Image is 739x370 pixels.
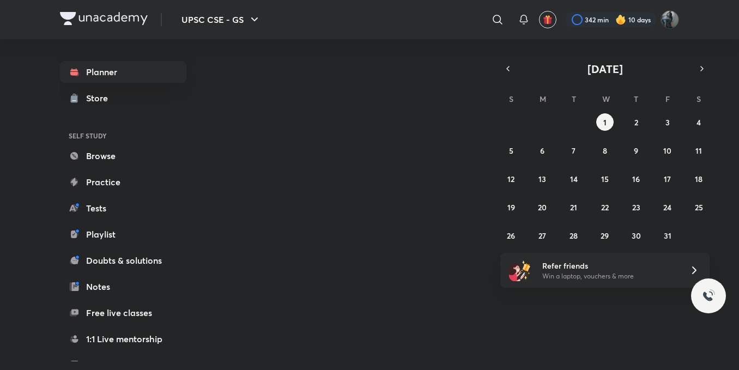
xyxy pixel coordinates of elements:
[572,94,576,104] abbr: Tuesday
[663,202,671,213] abbr: October 24, 2025
[627,170,645,187] button: October 16, 2025
[665,117,670,128] abbr: October 3, 2025
[572,145,576,156] abbr: October 7, 2025
[601,202,609,213] abbr: October 22, 2025
[702,289,715,302] img: ttu
[596,142,614,159] button: October 8, 2025
[570,231,578,241] abbr: October 28, 2025
[664,174,671,184] abbr: October 17, 2025
[632,174,640,184] abbr: October 16, 2025
[659,142,676,159] button: October 10, 2025
[502,227,520,244] button: October 26, 2025
[696,94,701,104] abbr: Saturday
[615,14,626,25] img: streak
[690,113,707,131] button: October 4, 2025
[634,94,638,104] abbr: Thursday
[565,170,583,187] button: October 14, 2025
[661,10,679,29] img: Komal
[507,202,515,213] abbr: October 19, 2025
[538,231,546,241] abbr: October 27, 2025
[538,202,547,213] abbr: October 20, 2025
[534,198,551,216] button: October 20, 2025
[632,231,641,241] abbr: October 30, 2025
[543,15,553,25] img: avatar
[632,202,640,213] abbr: October 23, 2025
[570,202,577,213] abbr: October 21, 2025
[534,170,551,187] button: October 13, 2025
[542,271,676,281] p: Win a laptop, vouchers & more
[696,117,701,128] abbr: October 4, 2025
[539,11,556,28] button: avatar
[601,174,609,184] abbr: October 15, 2025
[534,142,551,159] button: October 6, 2025
[60,61,186,83] a: Planner
[634,117,638,128] abbr: October 2, 2025
[659,227,676,244] button: October 31, 2025
[570,174,578,184] abbr: October 14, 2025
[565,227,583,244] button: October 28, 2025
[540,145,544,156] abbr: October 6, 2025
[602,94,610,104] abbr: Wednesday
[627,113,645,131] button: October 2, 2025
[627,198,645,216] button: October 23, 2025
[627,142,645,159] button: October 9, 2025
[601,231,609,241] abbr: October 29, 2025
[603,117,607,128] abbr: October 1, 2025
[659,170,676,187] button: October 17, 2025
[596,113,614,131] button: October 1, 2025
[538,174,546,184] abbr: October 13, 2025
[516,61,694,76] button: [DATE]
[664,231,671,241] abbr: October 31, 2025
[540,94,546,104] abbr: Monday
[665,94,670,104] abbr: Friday
[627,227,645,244] button: October 30, 2025
[507,174,514,184] abbr: October 12, 2025
[502,170,520,187] button: October 12, 2025
[86,92,114,105] div: Store
[60,145,186,167] a: Browse
[587,62,623,76] span: [DATE]
[60,12,148,28] a: Company Logo
[60,12,148,25] img: Company Logo
[659,198,676,216] button: October 24, 2025
[60,223,186,245] a: Playlist
[565,142,583,159] button: October 7, 2025
[60,250,186,271] a: Doubts & solutions
[659,113,676,131] button: October 3, 2025
[502,198,520,216] button: October 19, 2025
[509,145,513,156] abbr: October 5, 2025
[502,142,520,159] button: October 5, 2025
[534,227,551,244] button: October 27, 2025
[542,260,676,271] h6: Refer friends
[690,142,707,159] button: October 11, 2025
[695,174,702,184] abbr: October 18, 2025
[60,302,186,324] a: Free live classes
[603,145,607,156] abbr: October 8, 2025
[509,94,513,104] abbr: Sunday
[60,276,186,298] a: Notes
[565,198,583,216] button: October 21, 2025
[634,145,638,156] abbr: October 9, 2025
[60,171,186,193] a: Practice
[663,145,671,156] abbr: October 10, 2025
[175,9,268,31] button: UPSC CSE - GS
[509,259,531,281] img: referral
[695,145,702,156] abbr: October 11, 2025
[596,227,614,244] button: October 29, 2025
[596,170,614,187] button: October 15, 2025
[690,198,707,216] button: October 25, 2025
[596,198,614,216] button: October 22, 2025
[60,126,186,145] h6: SELF STUDY
[690,170,707,187] button: October 18, 2025
[695,202,703,213] abbr: October 25, 2025
[60,87,186,109] a: Store
[60,328,186,350] a: 1:1 Live mentorship
[60,197,186,219] a: Tests
[507,231,515,241] abbr: October 26, 2025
